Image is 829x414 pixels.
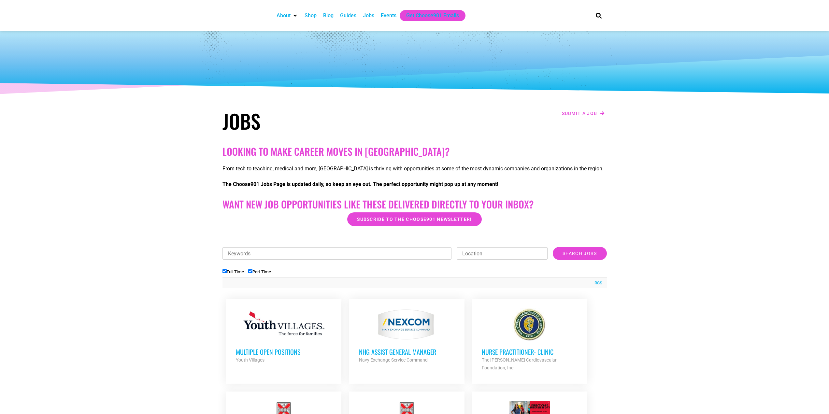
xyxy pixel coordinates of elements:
[277,12,291,20] a: About
[349,299,465,374] a: NHG ASSIST GENERAL MANAGER Navy Exchange Service Command
[222,269,227,273] input: Full Time
[222,198,607,210] h2: Want New Job Opportunities like these Delivered Directly to your Inbox?
[482,357,557,370] strong: The [PERSON_NAME] Cardiovascular Foundation, Inc.
[381,12,396,20] a: Events
[340,12,356,20] a: Guides
[305,12,317,20] a: Shop
[222,109,411,133] h1: Jobs
[222,247,452,260] input: Keywords
[226,299,341,374] a: Multiple Open Positions Youth Villages
[359,348,455,356] h3: NHG ASSIST GENERAL MANAGER
[236,348,332,356] h3: Multiple Open Positions
[357,217,472,221] span: Subscribe to the Choose901 newsletter!
[406,12,459,20] a: Get Choose901 Emails
[248,269,271,274] label: Part Time
[222,181,498,187] strong: The Choose901 Jobs Page is updated daily, so keep an eye out. The perfect opportunity might pop u...
[323,12,334,20] a: Blog
[472,299,587,381] a: Nurse Practitioner- Clinic The [PERSON_NAME] Cardiovascular Foundation, Inc.
[363,12,374,20] a: Jobs
[273,10,585,21] nav: Main nav
[560,109,607,118] a: Submit a job
[222,269,244,274] label: Full Time
[457,247,548,260] input: Location
[593,10,604,21] div: Search
[248,269,252,273] input: Part Time
[347,212,481,226] a: Subscribe to the Choose901 newsletter!
[591,280,602,286] a: RSS
[222,146,607,157] h2: Looking to make career moves in [GEOGRAPHIC_DATA]?
[236,357,264,363] strong: Youth Villages
[359,357,428,363] strong: Navy Exchange Service Command
[222,165,607,173] p: From tech to teaching, medical and more, [GEOGRAPHIC_DATA] is thriving with opportunities at some...
[273,10,301,21] div: About
[553,247,607,260] input: Search Jobs
[562,111,597,116] span: Submit a job
[482,348,578,356] h3: Nurse Practitioner- Clinic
